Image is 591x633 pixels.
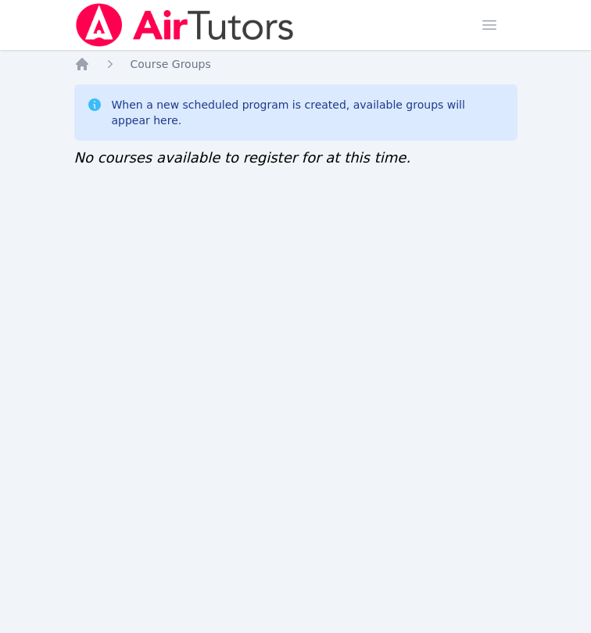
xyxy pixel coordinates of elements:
[131,58,211,70] span: Course Groups
[131,56,211,72] a: Course Groups
[74,56,518,72] nav: Breadcrumb
[74,3,295,47] img: Air Tutors
[112,97,505,128] div: When a new scheduled program is created, available groups will appear here.
[74,149,411,166] span: No courses available to register for at this time.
